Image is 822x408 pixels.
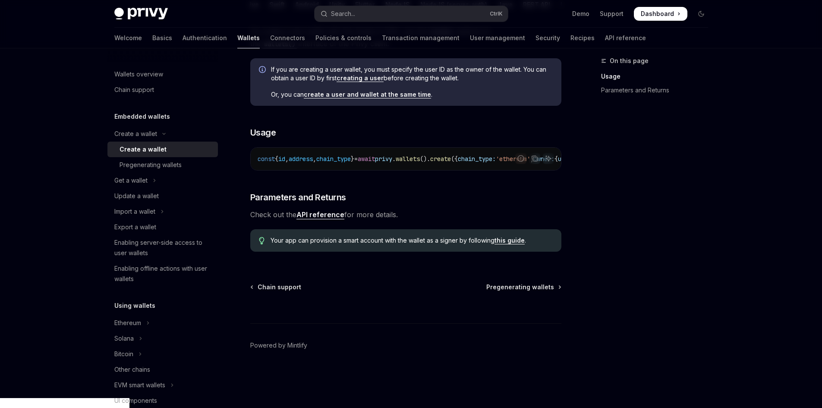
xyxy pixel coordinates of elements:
[271,65,553,82] span: If you are creating a user wallet, you must specify the user ID as the owner of the wallet. You c...
[259,66,268,75] svg: Info
[114,222,156,232] div: Export a wallet
[392,155,396,163] span: .
[285,155,289,163] span: ,
[316,155,351,163] span: chain_type
[396,155,420,163] span: wallets
[304,91,431,98] a: create a user and wallet at the same time
[107,188,218,204] a: Update a wallet
[107,126,218,142] button: Toggle Create a wallet section
[358,155,375,163] span: await
[114,395,157,406] div: UI components
[107,261,218,287] a: Enabling offline actions with user wallets
[250,209,561,221] span: Check out the for more details.
[107,331,218,346] button: Toggle Solana section
[120,144,167,155] div: Create a wallet
[114,206,155,217] div: Import a wallet
[258,283,301,291] span: Chain support
[451,155,458,163] span: ({
[114,380,165,390] div: EVM smart wallets
[251,283,301,291] a: Chain support
[114,28,142,48] a: Welcome
[375,155,392,163] span: privy
[259,237,265,245] svg: Tip
[107,173,218,188] button: Toggle Get a wallet section
[114,318,141,328] div: Ethereum
[289,155,313,163] span: address
[296,210,344,219] a: API reference
[382,28,460,48] a: Transaction management
[107,315,218,331] button: Toggle Ethereum section
[120,160,182,170] div: Pregenerating wallets
[486,283,554,291] span: Pregenerating wallets
[543,153,554,164] button: Ask AI
[250,127,276,139] span: Usage
[315,6,508,22] button: Open search
[694,7,708,21] button: Toggle dark mode
[107,377,218,393] button: Toggle EVM smart wallets section
[278,155,285,163] span: id
[114,364,150,375] div: Other chains
[601,83,715,97] a: Parameters and Returns
[114,333,134,344] div: Solana
[114,69,163,79] div: Wallets overview
[107,66,218,82] a: Wallets overview
[354,155,358,163] span: =
[420,155,430,163] span: ().
[351,155,354,163] span: }
[486,283,561,291] a: Pregenerating wallets
[315,28,372,48] a: Policies & controls
[313,155,316,163] span: ,
[515,153,526,164] button: Report incorrect code
[107,82,218,98] a: Chain support
[458,155,496,163] span: chain_type:
[114,263,213,284] div: Enabling offline actions with user wallets
[271,236,552,245] span: Your app can provision a smart account with the wallet as a signer by following .
[572,9,589,18] a: Demo
[490,10,503,17] span: Ctrl K
[634,7,687,21] a: Dashboard
[107,142,218,157] a: Create a wallet
[114,111,170,122] h5: Embedded wallets
[529,153,540,164] button: Copy the contents from the code block
[270,28,305,48] a: Connectors
[107,346,218,362] button: Toggle Bitcoin section
[258,155,275,163] span: const
[570,28,595,48] a: Recipes
[114,237,213,258] div: Enabling server-side access to user wallets
[114,175,148,186] div: Get a wallet
[107,235,218,261] a: Enabling server-side access to user wallets
[250,191,346,203] span: Parameters and Returns
[183,28,227,48] a: Authentication
[494,237,525,244] a: this guide
[107,219,218,235] a: Export a wallet
[107,204,218,219] button: Toggle Import a wallet section
[107,362,218,377] a: Other chains
[470,28,525,48] a: User management
[554,155,558,163] span: {
[114,349,133,359] div: Bitcoin
[337,74,384,82] a: creating a user
[558,155,586,163] span: user_id:
[114,300,155,311] h5: Using wallets
[641,9,674,18] span: Dashboard
[237,28,260,48] a: Wallets
[107,157,218,173] a: Pregenerating wallets
[271,90,553,99] span: Or, you can .
[152,28,172,48] a: Basics
[605,28,646,48] a: API reference
[114,129,157,139] div: Create a wallet
[610,56,649,66] span: On this page
[114,85,154,95] div: Chain support
[114,191,159,201] div: Update a wallet
[114,8,168,20] img: dark logo
[600,9,624,18] a: Support
[275,155,278,163] span: {
[535,28,560,48] a: Security
[250,341,307,350] a: Powered by Mintlify
[601,70,715,83] a: Usage
[331,9,355,19] div: Search...
[496,155,530,163] span: 'ethereum'
[430,155,451,163] span: create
